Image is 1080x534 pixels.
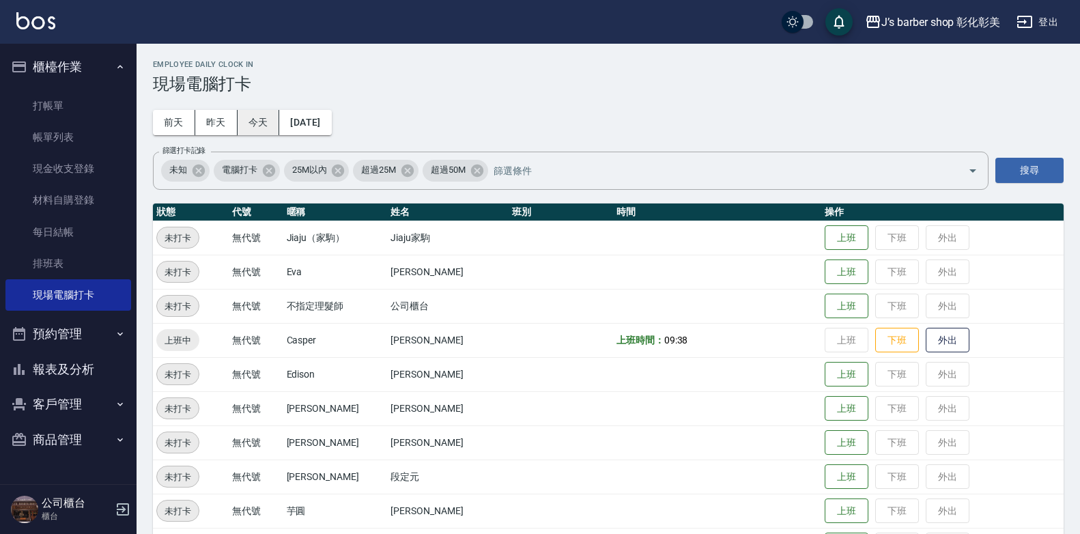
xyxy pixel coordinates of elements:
[5,387,131,422] button: 客戶管理
[157,265,199,279] span: 未打卡
[387,494,509,528] td: [PERSON_NAME]
[5,49,131,85] button: 櫃檯作業
[11,496,38,523] img: Person
[283,323,388,357] td: Casper
[229,357,283,391] td: 無代號
[387,323,509,357] td: [PERSON_NAME]
[387,255,509,289] td: [PERSON_NAME]
[387,460,509,494] td: 段定元
[859,8,1006,36] button: J’s barber shop 彰化彰美
[157,504,199,518] span: 未打卡
[153,110,195,135] button: 前天
[509,203,613,221] th: 班別
[157,470,199,484] span: 未打卡
[283,425,388,460] td: [PERSON_NAME]
[825,362,868,387] button: 上班
[162,145,205,156] label: 篩選打卡記錄
[42,496,111,510] h5: 公司櫃台
[283,494,388,528] td: 芋圓
[825,464,868,490] button: 上班
[161,163,195,177] span: 未知
[387,203,509,221] th: 姓名
[5,153,131,184] a: 現金收支登錄
[229,255,283,289] td: 無代號
[926,328,969,353] button: 外出
[613,203,822,221] th: 時間
[195,110,238,135] button: 昨天
[229,460,283,494] td: 無代號
[5,90,131,122] a: 打帳單
[825,396,868,421] button: 上班
[825,8,853,36] button: save
[5,352,131,387] button: 報表及分析
[353,163,404,177] span: 超過25M
[825,259,868,285] button: 上班
[284,160,350,182] div: 25M以內
[214,163,266,177] span: 電腦打卡
[881,14,1000,31] div: J’s barber shop 彰化彰美
[283,221,388,255] td: Jiaju（家駒）
[153,60,1064,69] h2: Employee Daily Clock In
[157,367,199,382] span: 未打卡
[157,231,199,245] span: 未打卡
[1011,10,1064,35] button: 登出
[283,391,388,425] td: [PERSON_NAME]
[157,436,199,450] span: 未打卡
[387,357,509,391] td: [PERSON_NAME]
[283,289,388,323] td: 不指定理髮師
[825,225,868,251] button: 上班
[5,184,131,216] a: 材料自購登錄
[353,160,418,182] div: 超過25M
[229,425,283,460] td: 無代號
[616,335,664,346] b: 上班時間：
[875,328,919,353] button: 下班
[664,335,688,346] span: 09:38
[5,422,131,458] button: 商品管理
[387,425,509,460] td: [PERSON_NAME]
[962,160,984,182] button: Open
[5,248,131,279] a: 排班表
[5,316,131,352] button: 預約管理
[825,430,868,455] button: 上班
[387,221,509,255] td: Jiaju家駒
[423,163,474,177] span: 超過50M
[229,203,283,221] th: 代號
[229,221,283,255] td: 無代號
[42,510,111,522] p: 櫃台
[284,163,335,177] span: 25M以內
[156,333,199,348] span: 上班中
[229,289,283,323] td: 無代號
[490,158,944,182] input: 篩選條件
[283,357,388,391] td: Edison
[825,498,868,524] button: 上班
[283,203,388,221] th: 暱稱
[279,110,331,135] button: [DATE]
[5,279,131,311] a: 現場電腦打卡
[157,402,199,416] span: 未打卡
[214,160,280,182] div: 電腦打卡
[387,289,509,323] td: 公司櫃台
[825,294,868,319] button: 上班
[423,160,488,182] div: 超過50M
[238,110,280,135] button: 今天
[229,323,283,357] td: 無代號
[995,158,1064,183] button: 搜尋
[229,494,283,528] td: 無代號
[153,74,1064,94] h3: 現場電腦打卡
[821,203,1064,221] th: 操作
[157,299,199,313] span: 未打卡
[161,160,210,182] div: 未知
[283,255,388,289] td: Eva
[16,12,55,29] img: Logo
[229,391,283,425] td: 無代號
[5,122,131,153] a: 帳單列表
[153,203,229,221] th: 狀態
[387,391,509,425] td: [PERSON_NAME]
[283,460,388,494] td: [PERSON_NAME]
[5,216,131,248] a: 每日結帳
